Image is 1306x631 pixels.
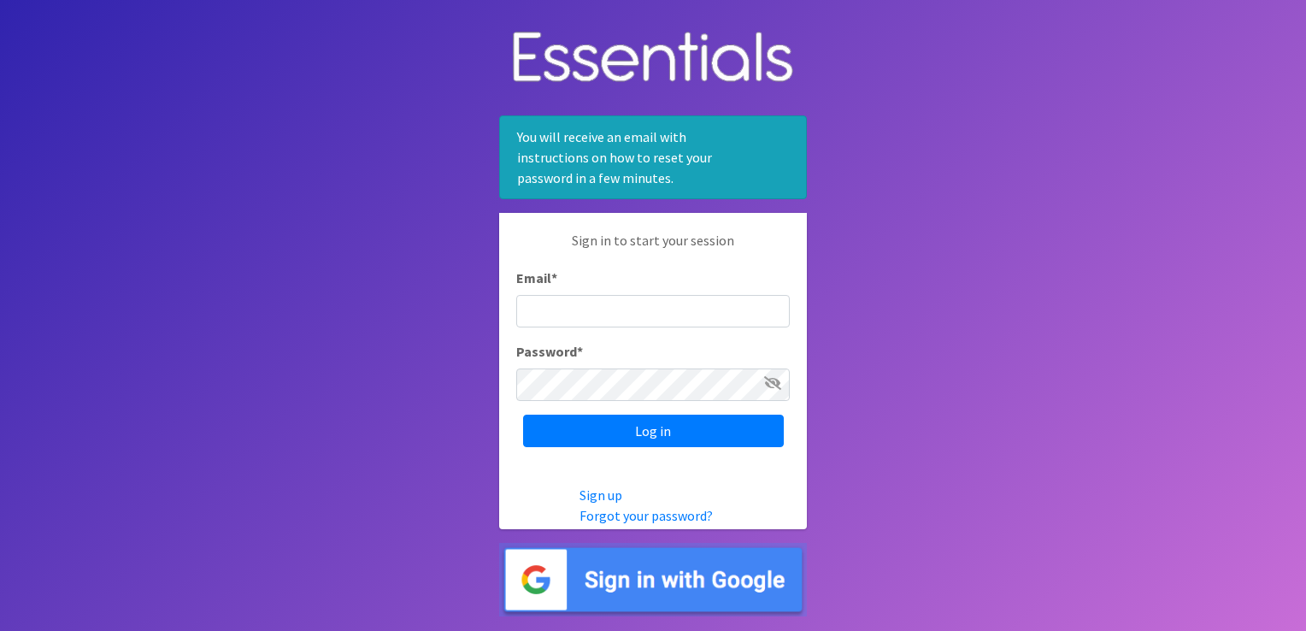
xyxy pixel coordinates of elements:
div: You will receive an email with instructions on how to reset your password in a few minutes. [499,115,807,199]
p: Sign in to start your session [516,230,790,268]
label: Password [516,341,583,362]
input: Log in [523,415,784,447]
abbr: required [551,269,557,286]
img: Sign in with Google [499,543,807,617]
label: Email [516,268,557,288]
a: Sign up [579,487,622,504]
abbr: required [577,343,583,360]
a: Forgot your password? [579,507,713,524]
img: Human Essentials [499,15,807,103]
